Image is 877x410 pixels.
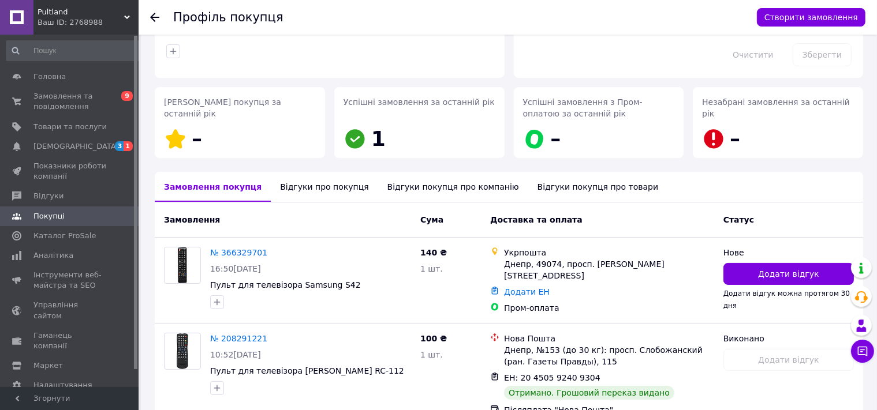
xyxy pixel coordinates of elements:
div: Пром-оплата [504,302,714,314]
span: Доставка та оплата [490,215,583,224]
img: Фото товару [177,333,189,369]
span: Інструменти веб-майстра та SEO [33,270,107,291]
span: – [730,127,740,151]
div: Отримано. Грошовий переказ видано [504,386,674,400]
div: Виконано [723,333,854,344]
span: Каталог ProSale [33,231,96,241]
span: 140 ₴ [420,248,447,257]
div: Ваш ID: 2768988 [38,17,139,28]
span: Незабрані замовлення за останній рік [702,97,850,118]
button: Додати відгук [723,263,854,285]
a: Фото товару [164,247,201,284]
span: 16:50[DATE] [210,264,261,273]
div: Відгуки покупця про компанію [378,172,528,202]
div: Днепр, №153 (до 30 кг): просп. Слобожанский (ран. Газеты Правды), 115 [504,344,714,367]
span: [PERSON_NAME] покупця за останній рік [164,97,281,118]
span: 10:52[DATE] [210,350,261,359]
a: № 208291221 [210,334,267,343]
button: Створити замовлення [757,8,865,27]
span: Гаманець компанії [33,330,107,351]
div: Відгуки покупця про товари [528,172,667,202]
span: 1 шт. [420,350,443,359]
img: Фото товару [178,247,188,283]
a: Пульт для телевізора Samsung S42 [210,280,361,289]
button: Чат з покупцем [851,340,874,363]
span: Pultland [38,7,124,17]
span: – [551,127,561,151]
span: 100 ₴ [420,334,447,343]
span: Маркет [33,360,63,371]
span: Аналітика [33,250,73,261]
span: 3 [115,141,124,151]
span: Товари та послуги [33,122,107,132]
input: Пошук [6,40,143,61]
span: – [192,127,202,151]
div: Укрпошта [504,247,714,258]
span: Показники роботи компанії [33,161,107,182]
span: Замовлення та повідомлення [33,91,107,112]
span: Покупці [33,211,65,221]
span: Статус [723,215,754,224]
span: 1 [124,141,133,151]
span: Додати відгук [758,268,819,280]
span: [DEMOGRAPHIC_DATA] [33,141,119,152]
span: Управління сайтом [33,300,107,321]
a: Пульт для телевізора [PERSON_NAME] RC-112 [210,366,404,375]
span: Головна [33,72,66,82]
a: № 366329701 [210,248,267,257]
span: Налаштування [33,380,92,390]
span: Додати відгук можна протягом 30 дня [723,289,850,309]
span: Відгуки [33,191,64,201]
span: Успішні замовлення за останній рік [344,97,495,107]
span: 1 [371,127,386,151]
div: Днепр, 49074, просп. [PERSON_NAME][STREET_ADDRESS] [504,258,714,281]
h1: Профіль покупця [173,10,283,24]
div: Замовлення покупця [155,172,271,202]
div: Нове [723,247,854,258]
a: Додати ЕН [504,287,550,296]
span: Замовлення [164,215,220,224]
a: Фото товару [164,333,201,370]
span: 9 [121,91,133,101]
div: Нова Пошта [504,333,714,344]
span: Cума [420,215,443,224]
span: 1 шт. [420,264,443,273]
span: ЕН: 20 4505 9240 9304 [504,373,600,382]
span: Успішні замовлення з Пром-оплатою за останній рік [523,97,643,118]
div: Відгуки про покупця [271,172,378,202]
div: Повернутися назад [150,12,159,23]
